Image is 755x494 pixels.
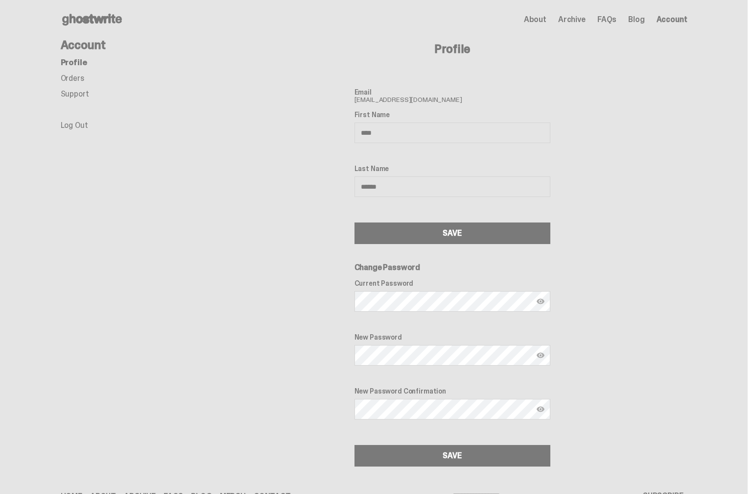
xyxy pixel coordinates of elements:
h6: Change Password [354,264,550,272]
label: Current Password [354,279,550,287]
a: FAQs [597,16,616,24]
a: Account [657,16,687,24]
h4: Profile [217,43,687,55]
button: SAVE [354,222,550,244]
a: Support [61,89,89,99]
label: New Password Confirmation [354,387,550,395]
label: First Name [354,111,550,119]
img: Show password [537,351,544,359]
label: New Password [354,333,550,341]
a: Orders [61,73,84,83]
div: SAVE [443,452,461,460]
a: About [524,16,546,24]
a: Blog [628,16,644,24]
button: SAVE [354,445,550,467]
span: [EMAIL_ADDRESS][DOMAIN_NAME] [354,88,550,103]
h4: Account [61,39,217,51]
a: Log Out [61,120,88,130]
label: Email [354,88,550,96]
a: Profile [61,57,87,68]
img: Show password [537,297,544,305]
a: Archive [558,16,586,24]
label: Last Name [354,165,550,173]
div: SAVE [443,229,461,237]
img: Show password [537,405,544,413]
